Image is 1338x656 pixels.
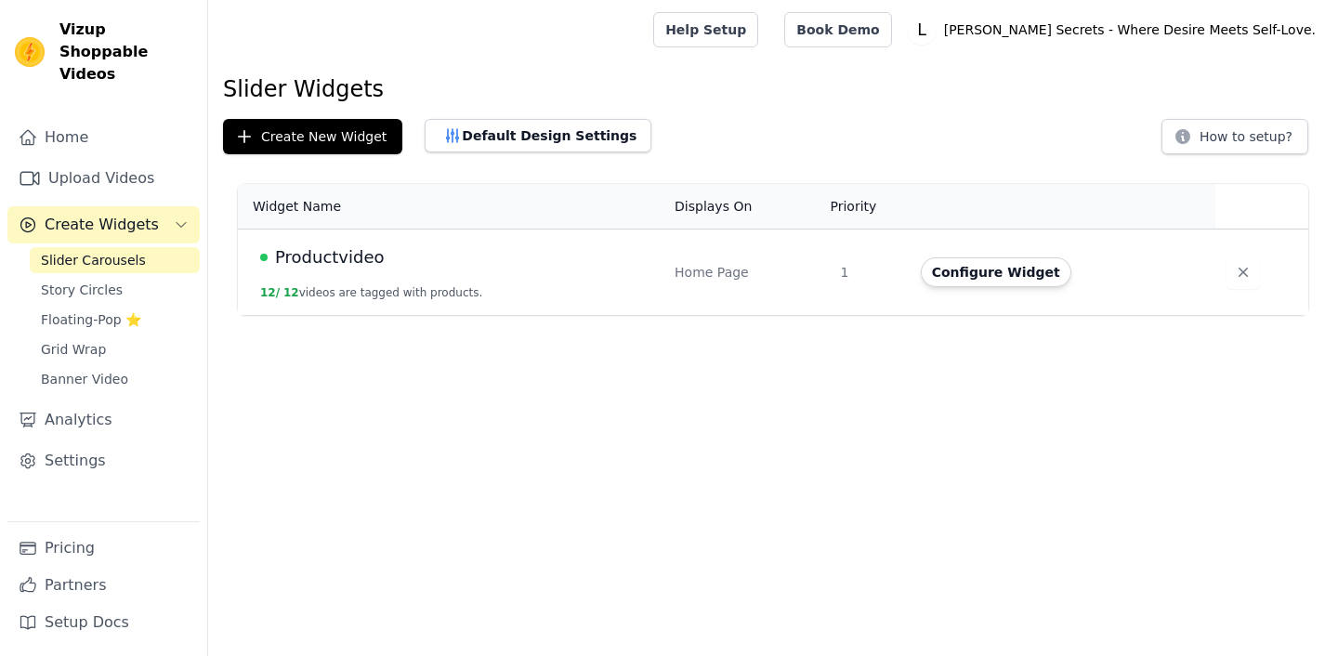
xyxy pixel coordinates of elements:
img: Vizup [15,37,45,67]
button: Default Design Settings [425,119,651,152]
button: Create New Widget [223,119,402,154]
span: Banner Video [41,370,128,388]
p: [PERSON_NAME] Secrets - Where Desire Meets Self-Love. [937,13,1323,46]
button: Configure Widget [921,257,1071,287]
td: 1 [829,230,909,316]
button: Delete widget [1226,256,1260,289]
button: How to setup? [1161,119,1308,154]
th: Displays On [663,184,829,230]
span: Create Widgets [45,214,159,236]
a: Analytics [7,401,200,439]
span: Floating-Pop ⭐ [41,310,141,329]
a: Upload Videos [7,160,200,197]
th: Widget Name [238,184,663,230]
span: Grid Wrap [41,340,106,359]
button: L [PERSON_NAME] Secrets - Where Desire Meets Self-Love. [907,13,1323,46]
span: Vizup Shoppable Videos [59,19,192,85]
button: Create Widgets [7,206,200,243]
div: Home Page [675,263,818,282]
text: L [917,20,926,39]
a: Story Circles [30,277,200,303]
h1: Slider Widgets [223,74,1323,104]
a: Slider Carousels [30,247,200,273]
span: 12 [283,286,299,299]
th: Priority [829,184,909,230]
span: 12 / [260,286,280,299]
a: Pricing [7,530,200,567]
a: Settings [7,442,200,479]
a: How to setup? [1161,132,1308,150]
span: Live Published [260,254,268,261]
button: 12/ 12videos are tagged with products. [260,285,482,300]
a: Book Demo [784,12,891,47]
a: Setup Docs [7,604,200,641]
span: Productvideo [275,244,385,270]
a: Partners [7,567,200,604]
a: Home [7,119,200,156]
span: Slider Carousels [41,251,146,269]
a: Banner Video [30,366,200,392]
a: Grid Wrap [30,336,200,362]
span: Story Circles [41,281,123,299]
a: Help Setup [653,12,758,47]
a: Floating-Pop ⭐ [30,307,200,333]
